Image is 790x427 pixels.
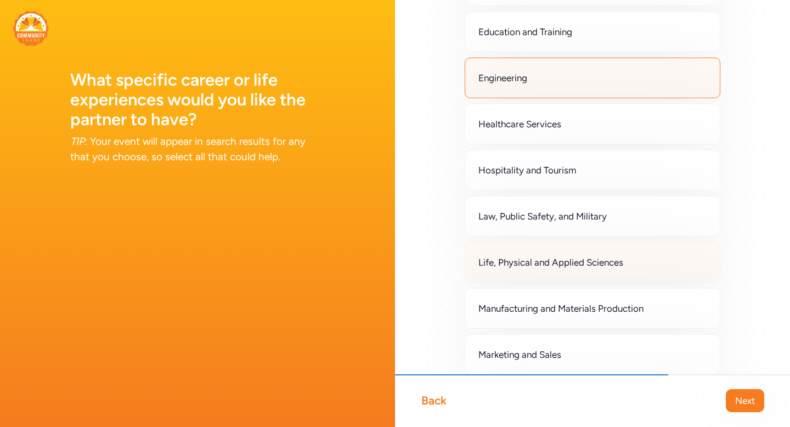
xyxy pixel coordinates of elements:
[478,256,623,269] span: Life, Physical and Applied Sciences
[13,11,49,46] img: logo
[478,117,561,131] span: Healthcare Services
[478,25,572,38] span: Education and Training
[478,164,576,177] span: Hospitality and Tourism
[70,135,84,148] span: TIP
[478,210,607,223] span: Law, Public Safety, and Military
[421,393,447,408] div: Back
[70,70,325,130] h1: What specific career or life experiences would you like the partner to have?
[70,134,325,165] div: : Your event will appear in search results for any that you choose, so select all that could help.
[478,348,561,361] span: Marketing and Sales
[478,71,527,85] span: Engineering
[735,394,755,407] span: Next
[478,302,644,315] span: Manufacturing and Materials Production
[726,389,764,412] button: Next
